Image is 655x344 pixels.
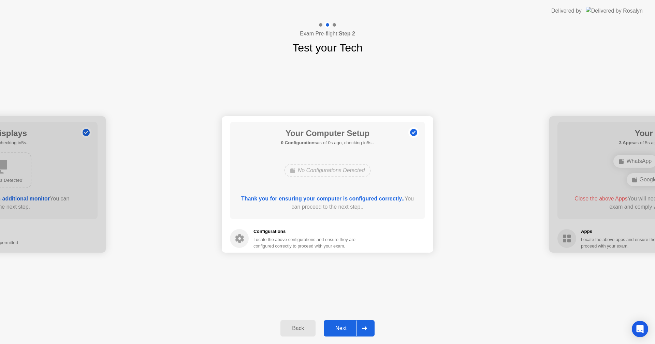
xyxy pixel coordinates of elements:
h5: Configurations [253,228,357,235]
button: Next [324,320,375,336]
h1: Your Computer Setup [281,127,374,139]
b: Step 2 [339,31,355,36]
div: Open Intercom Messenger [632,321,648,337]
b: 0 Configurations [281,140,317,145]
div: Next [326,325,356,331]
div: Delivered by [551,7,582,15]
h4: Exam Pre-flight: [300,30,355,38]
b: Thank you for ensuring your computer is configured correctly.. [241,196,405,201]
button: Back [280,320,316,336]
div: No Configurations Detected [284,164,371,177]
img: Delivered by Rosalyn [586,7,643,15]
div: Locate the above configurations and ensure they are configured correctly to proceed with your exam. [253,236,357,249]
div: You can proceed to the next step.. [240,195,416,211]
div: Back [282,325,314,331]
h1: Test your Tech [292,40,363,56]
h5: as of 0s ago, checking in5s.. [281,139,374,146]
